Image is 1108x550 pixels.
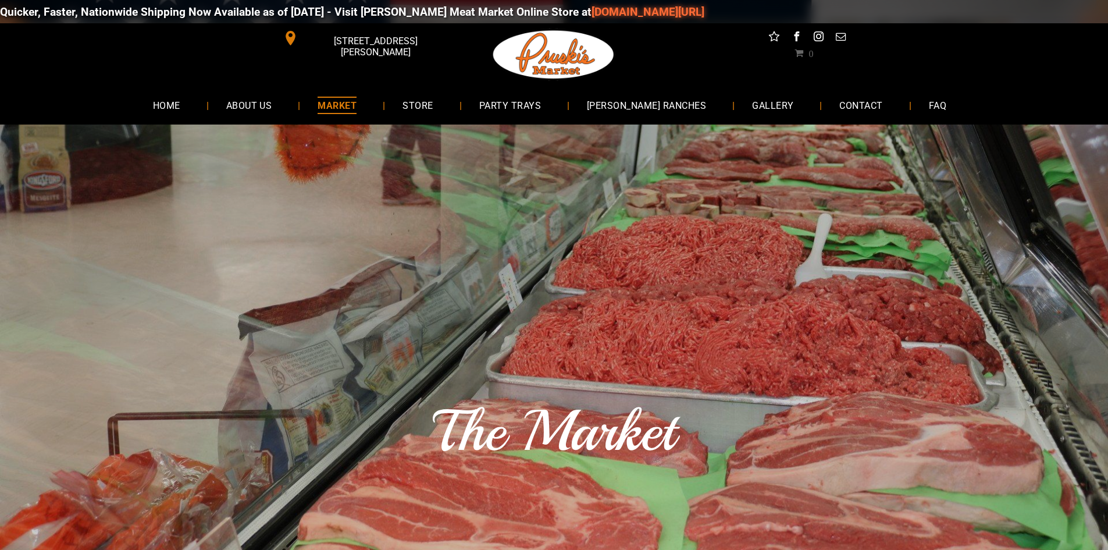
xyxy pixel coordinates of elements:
[569,90,724,120] a: [PERSON_NAME] RANCHES
[300,90,374,120] a: MARKET
[275,29,453,47] a: [STREET_ADDRESS][PERSON_NAME]
[491,23,617,86] img: Pruski-s+Market+HQ+Logo2-1920w.png
[433,395,675,467] span: The Market
[385,90,450,120] a: STORE
[462,90,558,120] a: PARTY TRAYS
[911,90,964,120] a: FAQ
[808,48,813,58] span: 0
[209,90,290,120] a: ABOUT US
[735,90,811,120] a: GALLERY
[789,29,804,47] a: facebook
[822,90,900,120] a: CONTACT
[136,90,198,120] a: HOME
[833,29,848,47] a: email
[300,30,450,63] span: [STREET_ADDRESS][PERSON_NAME]
[811,29,826,47] a: instagram
[767,29,782,47] a: Social network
